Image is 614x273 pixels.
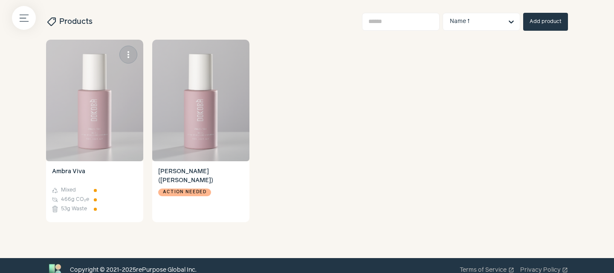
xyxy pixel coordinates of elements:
img: Ambra Viva (campione) [152,40,249,161]
button: Add product [523,13,568,31]
span: sell [46,17,57,27]
h4: Ambra Viva [52,167,137,185]
a: Ambra Viva Mixed 466g CO₂e 53g Waste [46,161,143,223]
a: [PERSON_NAME] ([PERSON_NAME]) Action needed [152,161,249,223]
span: Action needed [163,189,206,196]
span: more_vert [123,49,133,60]
button: more_vert [119,46,137,64]
span: Mixed [61,186,76,194]
h4: Ambra Viva (campione) [158,167,243,185]
span: open_in_new [562,267,568,273]
span: 53g Waste [61,205,87,213]
h2: Products [46,16,93,27]
img: Ambra Viva [46,40,143,161]
span: open_in_new [508,267,514,273]
span: 466g CO₂e [61,196,89,203]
